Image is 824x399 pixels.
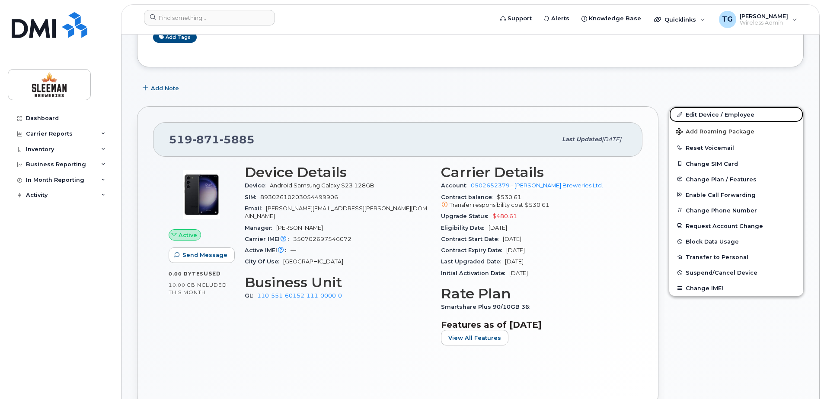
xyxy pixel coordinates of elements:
span: Email [245,205,266,212]
div: Tyler Gatcke [713,11,803,28]
span: Manager [245,225,276,231]
span: $480.61 [492,213,517,219]
span: Change Plan / Features [686,176,757,182]
a: Knowledge Base [575,10,647,27]
span: [DATE] [489,225,507,231]
span: [DATE] [509,270,528,276]
button: Send Message [169,247,235,263]
h3: Carrier Details [441,165,627,180]
span: [DATE] [602,136,621,142]
a: 110-551-60152-111-0000-0 [257,292,342,299]
span: Eligibility Date [441,225,489,231]
span: 89302610203054499906 [260,194,338,200]
button: Change IMEI [669,280,803,296]
button: Change Phone Number [669,203,803,218]
span: City Of Use [245,258,283,265]
span: Knowledge Base [589,14,641,23]
input: Find something... [144,10,275,25]
h3: Features as of [DATE] [441,320,627,330]
button: Request Account Change [669,218,803,234]
button: Transfer to Personal [669,249,803,265]
button: Block Data Usage [669,234,803,249]
span: Active [179,231,197,239]
span: Upgrade Status [441,213,492,219]
span: Add Roaming Package [676,128,754,136]
span: [GEOGRAPHIC_DATA] [283,258,343,265]
span: 5885 [220,133,255,146]
span: Last Upgraded Date [441,258,505,265]
button: Change SIM Card [669,156,803,171]
span: 871 [192,133,220,146]
a: Support [494,10,538,27]
span: [PERSON_NAME][EMAIL_ADDRESS][PERSON_NAME][DOMAIN_NAME] [245,205,427,219]
span: Last updated [562,136,602,142]
button: Add Roaming Package [669,122,803,140]
button: Reset Voicemail [669,140,803,155]
button: Suspend/Cancel Device [669,265,803,280]
span: 519 [169,133,255,146]
span: Active IMEI [245,247,291,253]
span: GL [245,292,257,299]
span: Smartshare Plus 90/10GB 36 [441,304,534,310]
span: Android Samsung Galaxy S23 128GB [270,182,374,189]
span: Add Note [151,84,179,92]
button: Enable Call Forwarding [669,187,803,203]
span: 350702697546072 [293,236,351,242]
span: Initial Activation Date [441,270,509,276]
span: Contract Expiry Date [441,247,506,253]
span: Transfer responsibility cost [450,202,523,208]
span: [DATE] [505,258,524,265]
span: [PERSON_NAME] [276,225,323,231]
span: Send Message [182,251,227,259]
span: Quicklinks [664,16,696,23]
span: TG [722,14,733,25]
span: Enable Call Forwarding [686,191,756,198]
span: 10.00 GB [169,282,195,288]
a: 0502652379 - [PERSON_NAME] Breweries Ltd. [471,182,603,189]
span: Account [441,182,471,189]
span: Carrier IMEI [245,236,293,242]
h3: Rate Plan [441,286,627,301]
span: $530.61 [441,194,627,209]
span: [PERSON_NAME] [740,13,788,19]
span: 0.00 Bytes [169,271,204,277]
button: Change Plan / Features [669,171,803,187]
button: View All Features [441,330,508,345]
span: [DATE] [503,236,521,242]
span: Contract Start Date [441,236,503,242]
a: Add tags [153,32,197,43]
span: Suspend/Cancel Device [686,269,757,276]
h3: Business Unit [245,275,431,290]
span: [DATE] [506,247,525,253]
span: Wireless Admin [740,19,788,26]
span: Device [245,182,270,189]
span: $530.61 [525,202,549,208]
h3: Device Details [245,165,431,180]
span: Contract balance [441,194,497,200]
div: Quicklinks [648,11,711,28]
a: Alerts [538,10,575,27]
span: View All Features [448,334,501,342]
span: — [291,247,296,253]
span: used [204,270,221,277]
button: Add Note [137,80,186,96]
span: Support [508,14,532,23]
img: image20231002-3703462-r49339.jpeg [176,169,227,221]
span: Alerts [551,14,569,23]
span: SIM [245,194,260,200]
span: included this month [169,282,227,296]
a: Edit Device / Employee [669,107,803,122]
